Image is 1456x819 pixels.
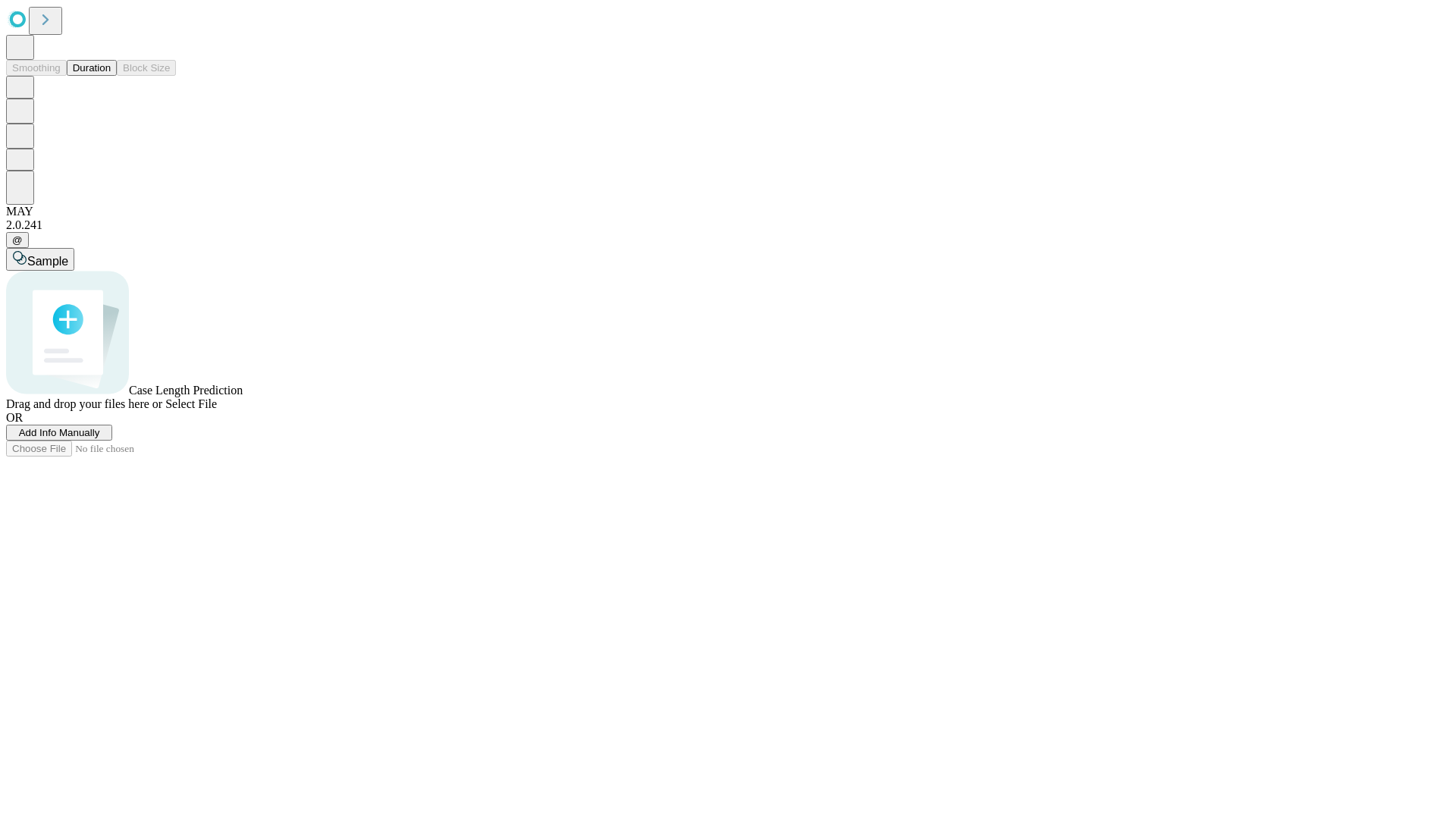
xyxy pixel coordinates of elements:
[117,60,176,76] button: Block Size
[6,60,67,76] button: Smoothing
[6,232,29,248] button: @
[6,205,1450,218] div: MAY
[6,425,112,441] button: Add Info Manually
[165,397,217,410] span: Select File
[6,248,74,271] button: Sample
[67,60,117,76] button: Duration
[12,234,23,246] span: @
[19,427,100,438] span: Add Info Manually
[27,255,68,268] span: Sample
[129,384,243,397] span: Case Length Prediction
[6,411,23,424] span: OR
[6,397,162,410] span: Drag and drop your files here or
[6,218,1450,232] div: 2.0.241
